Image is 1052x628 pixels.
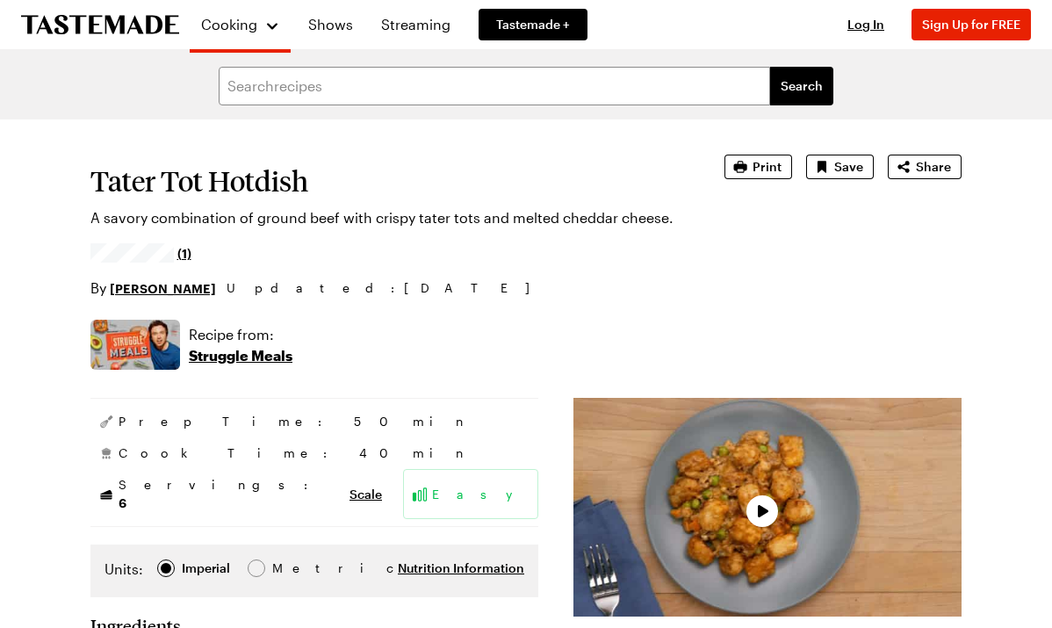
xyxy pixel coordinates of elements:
[888,155,962,179] button: Share
[90,246,191,260] a: 5/5 stars from 1 reviews
[911,9,1031,40] button: Sign Up for FREE
[177,244,191,262] span: (1)
[21,15,179,35] a: To Tastemade Home Page
[398,559,524,577] button: Nutrition Information
[746,495,778,527] button: Play Video
[90,207,675,228] p: A savory combination of ground beef with crispy tater tots and melted cheddar cheese.
[201,16,257,32] span: Cooking
[724,155,792,179] button: Print
[90,320,180,370] img: Show where recipe is used
[496,16,570,33] span: Tastemade +
[834,158,863,176] span: Save
[227,278,547,298] span: Updated : [DATE]
[182,559,230,578] div: Imperial
[200,7,280,42] button: Cooking
[573,398,962,617] video-js: Video Player
[119,413,470,430] span: Prep Time: 50 min
[781,77,823,95] span: Search
[479,9,587,40] a: Tastemade +
[922,17,1020,32] span: Sign Up for FREE
[916,158,951,176] span: Share
[189,324,292,366] a: Recipe from:Struggle Meals
[272,559,311,578] span: Metric
[119,476,341,512] span: Servings:
[770,67,833,105] button: filters
[806,155,874,179] button: Save recipe
[119,444,470,462] span: Cook Time: 40 min
[272,559,309,578] div: Metric
[104,559,143,580] label: Units:
[432,486,530,503] span: Easy
[182,559,232,578] span: Imperial
[90,165,675,197] h1: Tater Tot Hotdish
[831,16,901,33] button: Log In
[753,158,782,176] span: Print
[110,278,216,298] a: [PERSON_NAME]
[349,486,382,503] button: Scale
[104,559,309,583] div: Imperial Metric
[189,345,292,366] p: Struggle Meals
[119,494,126,510] span: 6
[847,17,884,32] span: Log In
[189,324,292,345] p: Recipe from:
[90,278,216,299] p: By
